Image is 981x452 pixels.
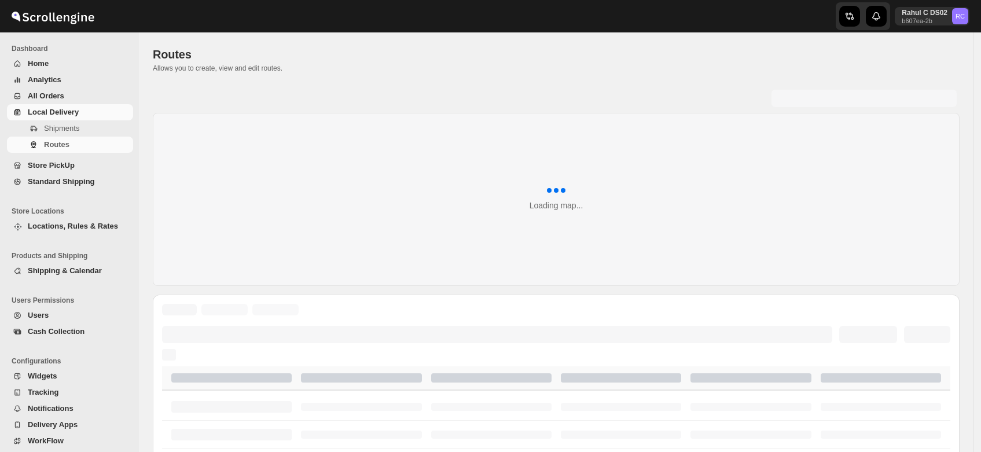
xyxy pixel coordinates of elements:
button: User menu [895,7,969,25]
button: Tracking [7,384,133,400]
p: Rahul C DS02 [902,8,947,17]
span: Store Locations [12,207,133,216]
button: Home [7,56,133,72]
button: All Orders [7,88,133,104]
span: Dashboard [12,44,133,53]
button: Locations, Rules & Rates [7,218,133,234]
span: Local Delivery [28,108,79,116]
button: WorkFlow [7,433,133,449]
span: Rahul C DS02 [952,8,968,24]
button: Cash Collection [7,324,133,340]
button: Notifications [7,400,133,417]
span: Widgets [28,372,57,380]
span: Locations, Rules & Rates [28,222,118,230]
span: Products and Shipping [12,251,133,260]
button: Shipping & Calendar [7,263,133,279]
span: Analytics [28,75,61,84]
span: Standard Shipping [28,177,95,186]
span: Routes [44,140,69,149]
button: Users [7,307,133,324]
span: Delivery Apps [28,420,78,429]
span: Users [28,311,49,319]
button: Delivery Apps [7,417,133,433]
span: Routes [153,48,192,61]
span: Store PickUp [28,161,75,170]
span: Configurations [12,357,133,366]
span: Shipping & Calendar [28,266,102,275]
span: WorkFlow [28,436,64,445]
text: RC [956,13,965,20]
span: Cash Collection [28,327,84,336]
p: Allows you to create, view and edit routes. [153,64,960,73]
span: Notifications [28,404,74,413]
button: Widgets [7,368,133,384]
button: Analytics [7,72,133,88]
div: Loading map... [530,200,583,211]
span: Home [28,59,49,68]
button: Routes [7,137,133,153]
span: Shipments [44,124,79,133]
img: ScrollEngine [9,2,96,31]
span: All Orders [28,91,64,100]
button: Shipments [7,120,133,137]
span: Users Permissions [12,296,133,305]
span: Tracking [28,388,58,396]
p: b607ea-2b [902,17,947,24]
